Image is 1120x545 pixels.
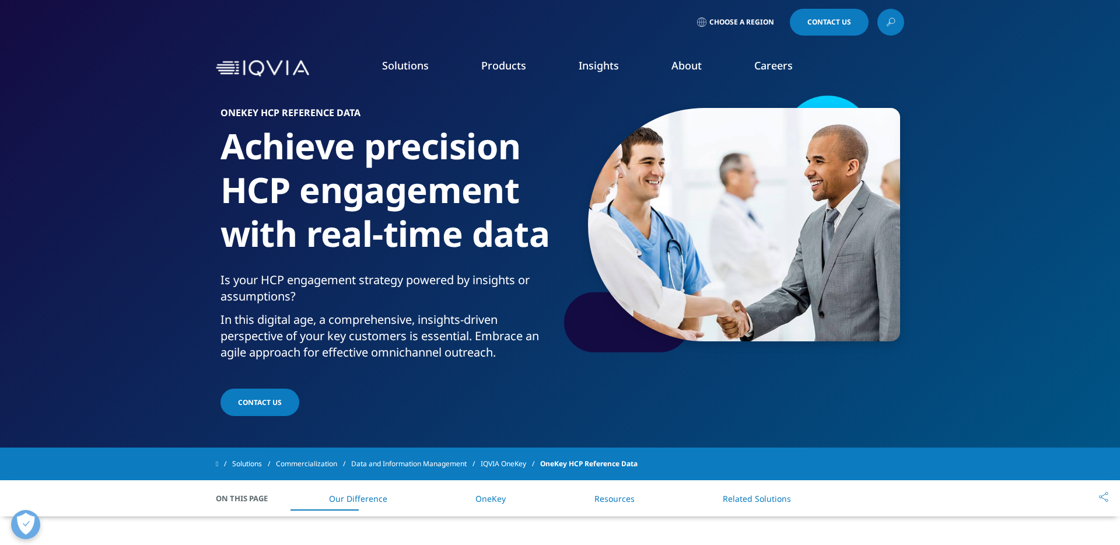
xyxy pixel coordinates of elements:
h6: OneKey HCP Reference Data [220,108,556,124]
a: About [671,58,702,72]
a: IQVIA OneKey [481,453,540,474]
nav: Primary [314,41,904,96]
a: Careers [754,58,793,72]
a: Resources [594,493,635,504]
button: Open Preferences [11,510,40,539]
h1: Achieve precision HCP engagement with real-time data [220,124,556,272]
a: Our Difference [329,493,387,504]
a: Data and Information Management [351,453,481,474]
span: Contact Us [807,19,851,26]
p: In this digital age, a comprehensive, insights-driven perspective of your key customers is essent... [220,312,556,368]
span: OneKey HCP Reference Data [540,453,638,474]
a: Related Solutions [723,493,791,504]
p: Is your HCP engagement strategy powered by insights or assumptions? [220,272,556,312]
a: Insights [579,58,619,72]
a: OneKey [475,493,506,504]
a: Solutions [382,58,429,72]
img: 043_doctor-shaking-hands-with-man-in-suit.jpg [588,108,900,341]
img: IQVIA Healthcare Information Technology and Pharma Clinical Research Company [216,60,309,77]
a: Solutions [232,453,276,474]
span: Choose a Region [709,18,774,27]
a: Products [481,58,526,72]
a: Contact us [220,389,299,416]
span: Contact us [238,397,282,407]
a: Commercialization [276,453,351,474]
span: On This Page [216,492,280,504]
a: Contact Us [790,9,869,36]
